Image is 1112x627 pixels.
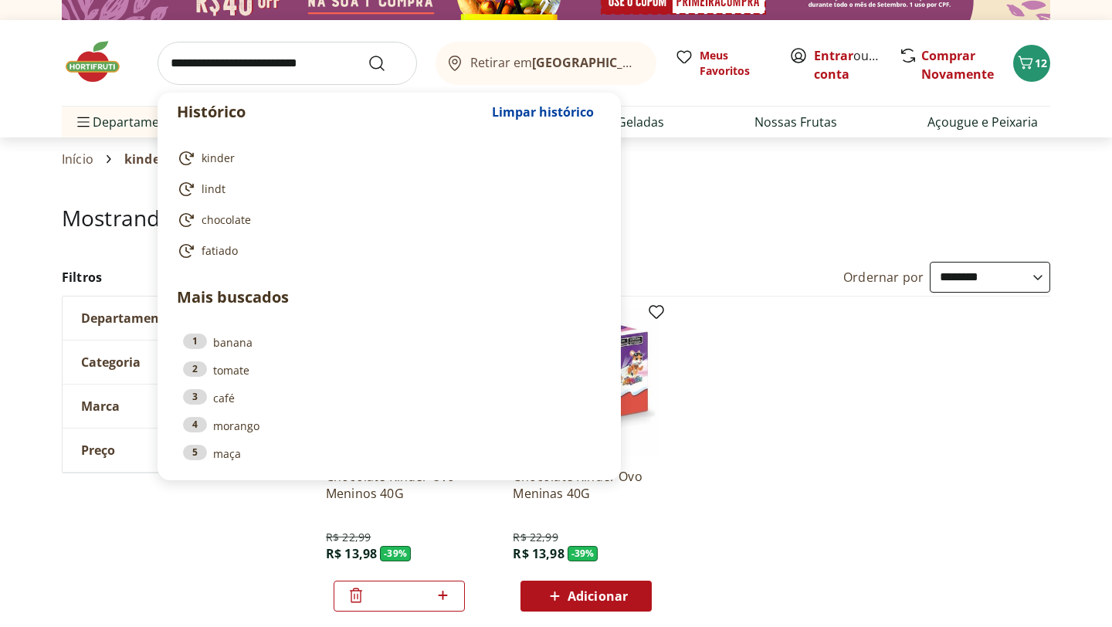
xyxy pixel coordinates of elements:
[63,429,294,472] button: Preço
[62,205,1050,230] h1: Mostrando resultados para:
[183,361,595,378] a: 2tomate
[814,46,883,83] span: ou
[183,445,207,460] div: 5
[1035,56,1047,70] span: 12
[492,106,594,118] span: Limpar histórico
[183,389,595,406] a: 3café
[177,149,595,168] a: kinder
[568,546,598,561] span: - 39 %
[436,42,656,85] button: Retirar em[GEOGRAPHIC_DATA]/[GEOGRAPHIC_DATA]
[81,310,172,326] span: Departamento
[63,297,294,340] button: Departamento
[814,47,853,64] a: Entrar
[927,113,1038,131] a: Açougue e Peixaria
[62,262,295,293] h2: Filtros
[202,151,235,166] span: kinder
[74,103,185,141] span: Departamentos
[843,269,924,286] label: Ordernar por
[380,546,411,561] span: - 39 %
[484,93,602,130] button: Limpar histórico
[568,590,628,602] span: Adicionar
[700,48,771,79] span: Meus Favoritos
[177,180,595,198] a: lindt
[81,398,120,414] span: Marca
[177,286,602,309] p: Mais buscados
[202,181,225,197] span: lindt
[62,152,93,166] a: Início
[470,56,641,69] span: Retirar em
[183,445,595,462] a: 5maça
[183,417,595,434] a: 4morango
[202,243,238,259] span: fatiado
[513,468,659,502] a: Chocolate Kinder Ovo Meninas 40G
[74,103,93,141] button: Menu
[63,385,294,428] button: Marca
[177,242,595,260] a: fatiado
[326,468,473,502] a: Chocolate Kinder Ovo Meninos 40G
[814,47,899,83] a: Criar conta
[63,341,294,384] button: Categoria
[1013,45,1050,82] button: Carrinho
[177,101,484,123] p: Histórico
[183,361,207,377] div: 2
[183,389,207,405] div: 3
[675,48,771,79] a: Meus Favoritos
[124,152,165,166] span: kinder
[81,354,141,370] span: Categoria
[183,334,207,349] div: 1
[202,212,251,228] span: chocolate
[513,545,564,562] span: R$ 13,98
[754,113,837,131] a: Nossas Frutas
[81,442,115,458] span: Preço
[368,54,405,73] button: Submit Search
[62,39,139,85] img: Hortifruti
[183,334,595,351] a: 1banana
[177,211,595,229] a: chocolate
[158,42,417,85] input: search
[326,545,377,562] span: R$ 13,98
[532,54,792,71] b: [GEOGRAPHIC_DATA]/[GEOGRAPHIC_DATA]
[326,530,371,545] span: R$ 22,99
[520,581,652,612] button: Adicionar
[513,530,558,545] span: R$ 22,99
[183,417,207,432] div: 4
[921,47,994,83] a: Comprar Novamente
